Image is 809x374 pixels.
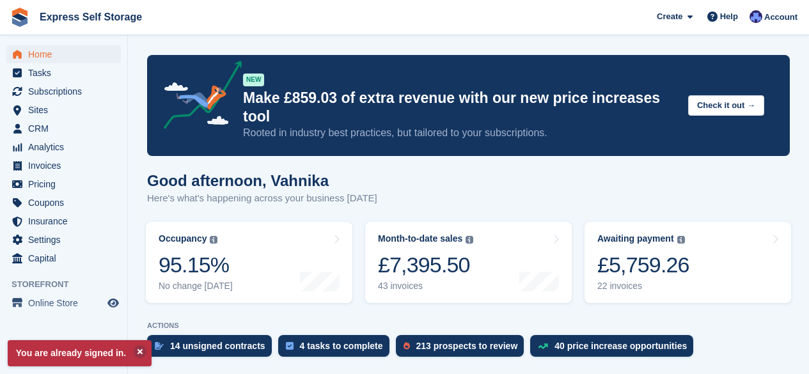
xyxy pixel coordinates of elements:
[35,6,147,27] a: Express Self Storage
[6,82,121,100] a: menu
[530,335,700,363] a: 40 price increase opportunities
[378,233,462,244] div: Month-to-date sales
[677,236,685,244] img: icon-info-grey-7440780725fd019a000dd9b08b2336e03edf1995a4989e88bcd33f0948082b44.svg
[6,212,121,230] a: menu
[159,233,207,244] div: Occupancy
[6,194,121,212] a: menu
[28,82,105,100] span: Subscriptions
[28,64,105,82] span: Tasks
[416,341,518,351] div: 213 prospects to review
[6,138,121,156] a: menu
[396,335,531,363] a: 213 prospects to review
[147,172,377,189] h1: Good afternoon, Vahnika
[6,64,121,82] a: menu
[28,120,105,137] span: CRM
[243,74,264,86] div: NEW
[243,126,678,140] p: Rooted in industry best practices, but tailored to your subscriptions.
[750,10,762,23] img: Vahnika Batchu
[155,342,164,350] img: contract_signature_icon-13c848040528278c33f63329250d36e43548de30e8caae1d1a13099fd9432cc5.svg
[6,101,121,119] a: menu
[28,175,105,193] span: Pricing
[28,294,105,312] span: Online Store
[365,222,572,303] a: Month-to-date sales £7,395.50 43 invoices
[28,194,105,212] span: Coupons
[657,10,682,23] span: Create
[764,11,797,24] span: Account
[378,252,473,278] div: £7,395.50
[28,101,105,119] span: Sites
[28,157,105,175] span: Invoices
[153,61,242,134] img: price-adjustments-announcement-icon-8257ccfd72463d97f412b2fc003d46551f7dbcb40ab6d574587a9cd5c0d94...
[300,341,383,351] div: 4 tasks to complete
[159,281,233,292] div: No change [DATE]
[6,294,121,312] a: menu
[28,249,105,267] span: Capital
[28,231,105,249] span: Settings
[278,335,396,363] a: 4 tasks to complete
[585,222,791,303] a: Awaiting payment £5,759.26 22 invoices
[146,222,352,303] a: Occupancy 95.15% No change [DATE]
[210,236,217,244] img: icon-info-grey-7440780725fd019a000dd9b08b2336e03edf1995a4989e88bcd33f0948082b44.svg
[688,95,764,116] button: Check it out →
[6,120,121,137] a: menu
[10,8,29,27] img: stora-icon-8386f47178a22dfd0bd8f6a31ec36ba5ce8667c1dd55bd0f319d3a0aa187defe.svg
[404,342,410,350] img: prospect-51fa495bee0391a8d652442698ab0144808aea92771e9ea1ae160a38d050c398.svg
[147,335,278,363] a: 14 unsigned contracts
[597,233,674,244] div: Awaiting payment
[597,252,689,278] div: £5,759.26
[554,341,687,351] div: 40 price increase opportunities
[6,45,121,63] a: menu
[466,236,473,244] img: icon-info-grey-7440780725fd019a000dd9b08b2336e03edf1995a4989e88bcd33f0948082b44.svg
[8,340,152,366] p: You are already signed in.
[6,157,121,175] a: menu
[28,138,105,156] span: Analytics
[378,281,473,292] div: 43 invoices
[106,295,121,311] a: Preview store
[28,45,105,63] span: Home
[12,278,127,291] span: Storefront
[170,341,265,351] div: 14 unsigned contracts
[28,212,105,230] span: Insurance
[6,249,121,267] a: menu
[720,10,738,23] span: Help
[159,252,233,278] div: 95.15%
[6,231,121,249] a: menu
[6,175,121,193] a: menu
[597,281,689,292] div: 22 invoices
[286,342,294,350] img: task-75834270c22a3079a89374b754ae025e5fb1db73e45f91037f5363f120a921f8.svg
[147,322,790,330] p: ACTIONS
[243,89,678,126] p: Make £859.03 of extra revenue with our new price increases tool
[538,343,548,349] img: price_increase_opportunities-93ffe204e8149a01c8c9dc8f82e8f89637d9d84a8eef4429ea346261dce0b2c0.svg
[147,191,377,206] p: Here's what's happening across your business [DATE]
